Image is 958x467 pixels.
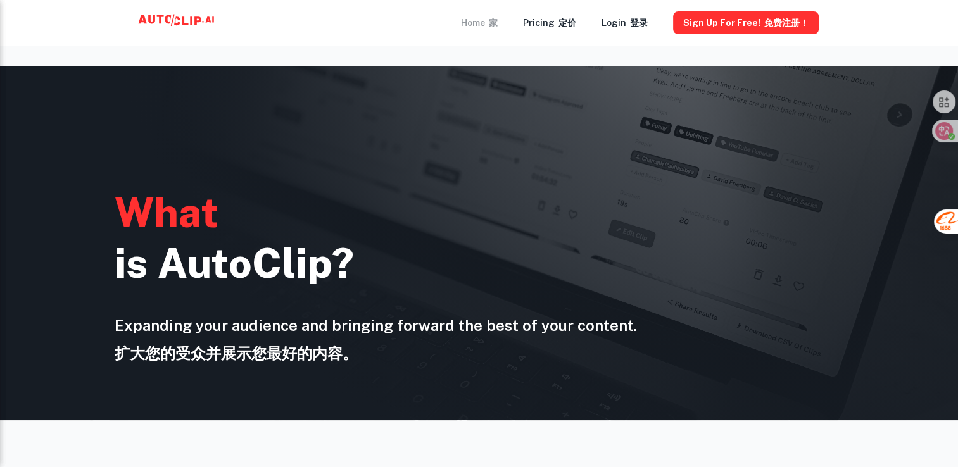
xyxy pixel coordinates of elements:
[307,238,332,289] span: p
[115,344,358,362] font: 扩大您的受众并展示您最好的内容。
[179,187,201,238] span: a
[115,314,637,370] h4: Expanding your audience and bringing forward the best of your content.
[154,187,179,238] span: h
[296,238,307,289] span: i
[252,238,282,289] span: C
[158,238,187,289] span: A
[332,238,354,289] span: ?
[211,238,229,289] span: t
[630,18,648,28] font: 登录
[126,238,148,289] span: s
[115,187,154,238] span: W
[764,18,809,28] font: 免费注册！
[187,238,211,289] span: u
[115,238,126,289] span: i
[489,18,498,28] font: 家
[201,187,218,238] span: t
[673,11,819,34] button: Sign Up for free! 免费注册！
[558,18,576,28] font: 定价
[282,238,296,289] span: l
[229,238,252,289] span: o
